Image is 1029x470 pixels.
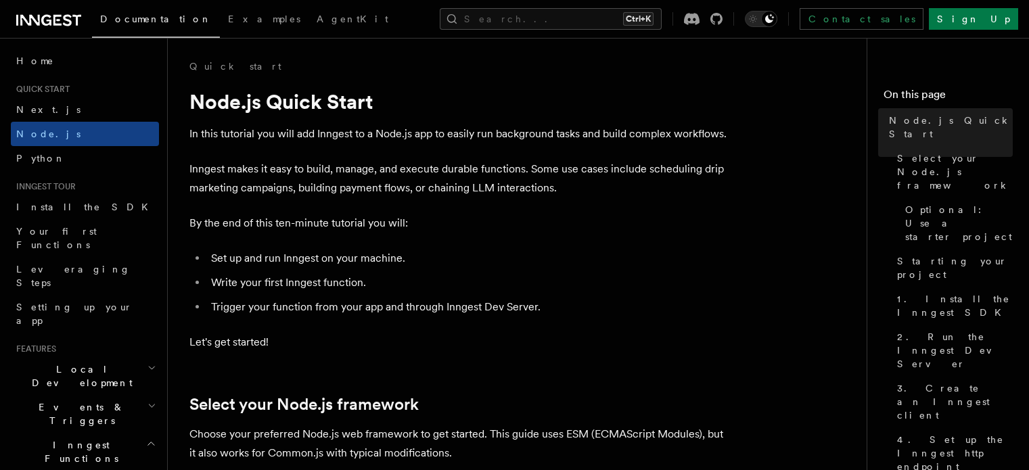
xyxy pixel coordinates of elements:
[892,325,1013,376] a: 2. Run the Inngest Dev Server
[11,395,159,433] button: Events & Triggers
[308,4,396,37] a: AgentKit
[11,49,159,73] a: Home
[317,14,388,24] span: AgentKit
[207,298,731,316] li: Trigger your function from your app and through Inngest Dev Server.
[892,146,1013,197] a: Select your Node.js framework
[11,146,159,170] a: Python
[897,381,1013,422] span: 3. Create an Inngest client
[11,438,146,465] span: Inngest Functions
[189,124,731,143] p: In this tutorial you will add Inngest to a Node.js app to easily run background tasks and build c...
[440,8,662,30] button: Search...Ctrl+K
[100,14,212,24] span: Documentation
[16,202,156,212] span: Install the SDK
[228,14,300,24] span: Examples
[11,84,70,95] span: Quick start
[800,8,923,30] a: Contact sales
[11,219,159,257] a: Your first Functions
[897,330,1013,371] span: 2. Run the Inngest Dev Server
[11,257,159,295] a: Leveraging Steps
[11,400,147,427] span: Events & Triggers
[11,195,159,219] a: Install the SDK
[189,425,731,463] p: Choose your preferred Node.js web framework to get started. This guide uses ESM (ECMAScript Modul...
[16,54,54,68] span: Home
[11,295,159,333] a: Setting up your app
[11,97,159,122] a: Next.js
[16,104,81,115] span: Next.js
[16,302,133,326] span: Setting up your app
[11,122,159,146] a: Node.js
[897,292,1013,319] span: 1. Install the Inngest SDK
[189,214,731,233] p: By the end of this ten-minute tutorial you will:
[892,376,1013,427] a: 3. Create an Inngest client
[900,197,1013,249] a: Optional: Use a starter project
[16,128,81,139] span: Node.js
[11,344,56,354] span: Features
[189,333,731,352] p: Let's get started!
[189,395,419,414] a: Select your Node.js framework
[11,181,76,192] span: Inngest tour
[16,264,131,288] span: Leveraging Steps
[189,160,731,197] p: Inngest makes it easy to build, manage, and execute durable functions. Some use cases include sch...
[11,362,147,390] span: Local Development
[897,254,1013,281] span: Starting your project
[745,11,777,27] button: Toggle dark mode
[884,108,1013,146] a: Node.js Quick Start
[207,249,731,268] li: Set up and run Inngest on your machine.
[189,89,731,114] h1: Node.js Quick Start
[897,151,1013,192] span: Select your Node.js framework
[16,226,97,250] span: Your first Functions
[16,153,66,164] span: Python
[623,12,654,26] kbd: Ctrl+K
[889,114,1013,141] span: Node.js Quick Start
[189,60,281,73] a: Quick start
[892,249,1013,287] a: Starting your project
[892,287,1013,325] a: 1. Install the Inngest SDK
[929,8,1018,30] a: Sign Up
[207,273,731,292] li: Write your first Inngest function.
[884,87,1013,108] h4: On this page
[92,4,220,38] a: Documentation
[11,357,159,395] button: Local Development
[220,4,308,37] a: Examples
[905,203,1013,243] span: Optional: Use a starter project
